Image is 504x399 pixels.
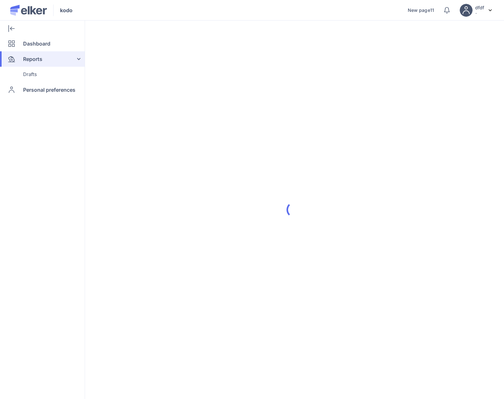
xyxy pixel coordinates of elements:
[23,82,75,98] span: Personal preferences
[23,67,37,82] span: Drafts
[408,8,434,13] a: New page11
[23,36,50,51] span: Dashboard
[489,9,492,11] img: svg%3e
[60,6,73,14] span: kodo
[10,5,47,16] img: Elker
[460,4,473,17] img: avatar
[475,5,484,10] h5: dfdf
[475,10,484,16] p: -
[23,51,42,67] span: Reports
